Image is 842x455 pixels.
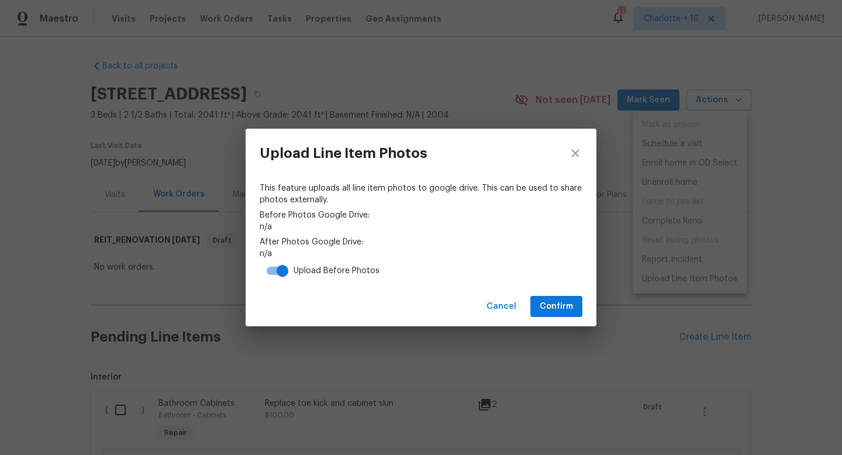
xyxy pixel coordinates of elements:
[482,296,521,318] button: Cancel
[554,129,596,178] button: close
[260,209,582,221] span: Before Photos Google Drive:
[540,299,573,314] span: Confirm
[260,236,582,248] span: After Photos Google Drive:
[260,182,582,206] span: This feature uploads all line item photos to google drive. This can be used to share photos exter...
[260,145,427,161] h3: Upload Line Item Photos
[294,265,379,277] div: Upload Before Photos
[530,296,582,318] button: Confirm
[486,299,516,314] span: Cancel
[260,182,582,282] div: n/a n/a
